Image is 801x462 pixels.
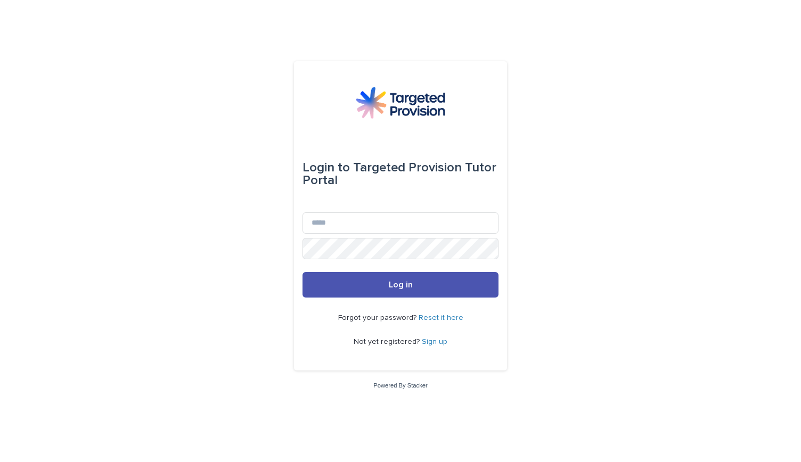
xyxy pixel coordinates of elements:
span: Not yet registered? [354,338,422,345]
span: Log in [389,280,413,289]
div: Targeted Provision Tutor Portal [303,153,498,195]
span: Login to [303,161,350,174]
button: Log in [303,272,498,298]
a: Sign up [422,338,447,345]
a: Reset it here [419,314,463,321]
img: M5nRWzHhSzIhMunXDL62 [356,87,445,119]
a: Powered By Stacker [373,382,427,389]
span: Forgot your password? [338,314,419,321]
